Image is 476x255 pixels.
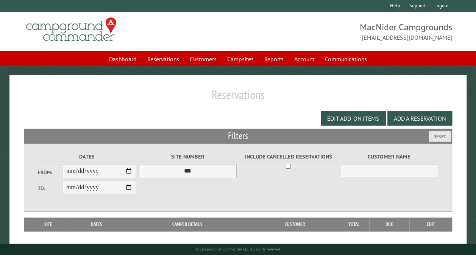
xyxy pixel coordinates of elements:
label: Customer Name [340,152,438,161]
label: To: [38,185,62,192]
a: Account [290,52,319,66]
a: Campsites [223,52,258,66]
label: Site Number [139,152,237,161]
th: Customer [251,218,339,231]
button: Reset [429,131,451,142]
th: Dates [69,218,124,231]
img: Campground Commander [24,15,119,44]
label: Dates [38,152,136,161]
button: Add a Reservation [387,111,452,126]
th: Due [369,218,409,231]
a: Customers [185,52,221,66]
small: © Campground Commander LLC. All rights reserved. [195,247,281,252]
h1: Reservations [24,87,452,108]
label: From: [38,169,62,176]
th: Edit [409,218,453,231]
label: Include Cancelled Reservations [239,152,337,161]
button: Edit Add-on Items [321,111,386,126]
a: Reservations [143,52,184,66]
a: Dashboard [105,52,141,66]
th: Site [28,218,69,231]
a: Communications [320,52,371,66]
th: Camper Details [124,218,251,231]
a: Reports [260,52,288,66]
span: MacNider Campgrounds [EMAIL_ADDRESS][DOMAIN_NAME] [238,21,453,42]
th: Total [339,218,369,231]
h2: Filters [24,129,452,143]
